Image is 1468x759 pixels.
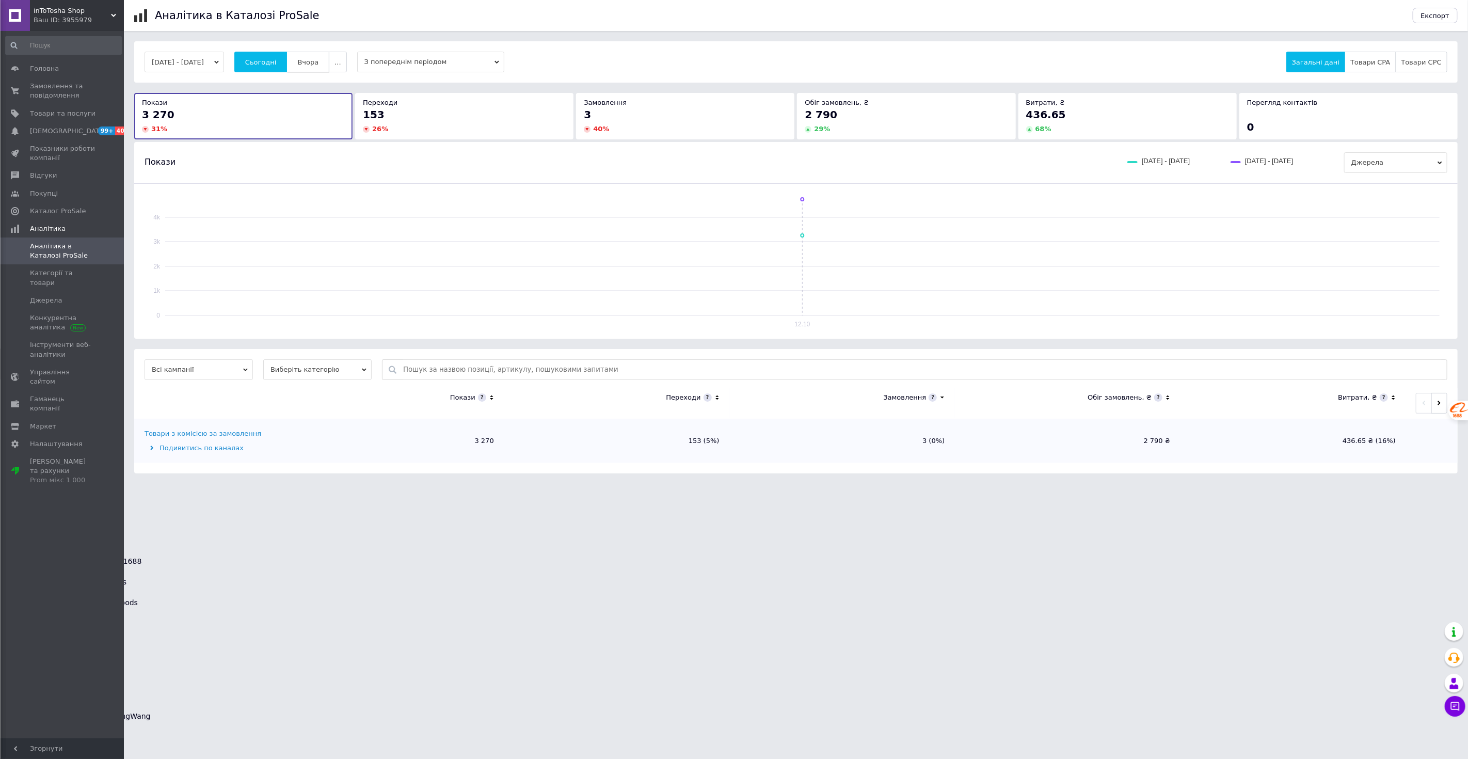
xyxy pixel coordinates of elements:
button: Товари CPC [1396,52,1447,72]
span: Вчора [297,58,318,66]
span: Аналітика [30,224,66,233]
span: [PERSON_NAME] та рахунки [30,457,95,485]
input: Пошук [5,36,122,55]
span: Показники роботи компанії [30,144,95,163]
span: 3 [584,108,591,121]
span: З попереднім періодом [357,52,504,72]
text: 1k [153,287,161,294]
span: Маркет [30,422,56,431]
span: Переходи [363,99,397,106]
h1: Аналітика в Каталозі ProSale [155,9,319,22]
div: Prom мікс 1 000 [30,476,95,485]
span: Витрати, ₴ [1026,99,1065,106]
button: Вчора [286,52,329,72]
span: Замовлення та повідомлення [30,82,95,100]
span: 3 270 [142,108,174,121]
div: Товари з комісією за замовлення [145,429,261,438]
div: Переходи [666,393,700,402]
button: Загальні дані [1286,52,1345,72]
span: 2 790 [805,108,837,121]
span: Аналітика в Каталозі ProSale [30,242,95,260]
button: [DATE] - [DATE] [145,52,224,72]
span: 40 [115,126,127,135]
span: 153 [363,108,385,121]
span: 40 % [593,125,609,133]
span: [DEMOGRAPHIC_DATA] [30,126,106,136]
span: 26 % [372,125,388,133]
text: 12.10 [795,321,810,328]
span: Обіг замовлень, ₴ [805,99,869,106]
button: ... [329,52,346,72]
div: Замовлення [884,393,927,402]
span: Джерела [1344,152,1447,173]
span: 29 % [814,125,830,133]
button: Експорт [1413,8,1458,23]
div: Ваш ID: 3955979 [34,15,124,25]
span: Сьогодні [245,58,277,66]
span: Управління сайтом [30,368,95,386]
div: Покази [450,393,475,402]
span: 68 % [1035,125,1051,133]
div: Обіг замовлень, ₴ [1088,393,1152,402]
span: Всі кампанії [145,359,253,380]
button: Товари CPA [1345,52,1396,72]
span: Виберіть категорію [263,359,372,380]
td: 153 (5%) [504,419,730,463]
span: Інструменти веб-аналітики [30,340,95,359]
span: Конкурентна аналітика [30,313,95,332]
span: Товари CPA [1350,58,1390,66]
span: Перегляд контактів [1247,99,1318,106]
span: 0 [1247,121,1254,133]
span: Покази [145,156,175,168]
span: Замовлення [584,99,627,106]
text: 2k [153,263,161,270]
div: Витрати, ₴ [1338,393,1377,402]
span: Покази [142,99,167,106]
span: Гаманець компанії [30,394,95,413]
span: Покупці [30,189,58,198]
span: Експорт [1421,12,1450,20]
span: Відгуки [30,171,57,180]
text: 3k [153,238,161,245]
span: 99+ [98,126,115,135]
input: Пошук за назвою позиції, артикулу, пошуковими запитами [403,360,1442,379]
span: Товари та послуги [30,109,95,118]
td: 3 270 [279,419,504,463]
span: Головна [30,64,59,73]
td: 436.65 ₴ (16%) [1180,419,1406,463]
span: 436.65 [1026,108,1066,121]
button: Чат з покупцем [1445,696,1465,717]
text: 0 [156,312,160,319]
text: 4k [153,214,161,221]
span: ... [334,58,341,66]
span: Загальні дані [1292,58,1339,66]
button: Сьогодні [234,52,288,72]
span: Налаштування [30,439,83,449]
span: 31 % [151,125,167,133]
span: Товари CPC [1401,58,1442,66]
span: inToTosha Shop [34,6,111,15]
span: Каталог ProSale [30,207,86,216]
span: Джерела [30,296,62,305]
td: 2 790 ₴ [955,419,1180,463]
span: Категорії та товари [30,268,95,287]
div: Подивитись по каналах [145,444,276,453]
td: 3 (0%) [730,419,955,463]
